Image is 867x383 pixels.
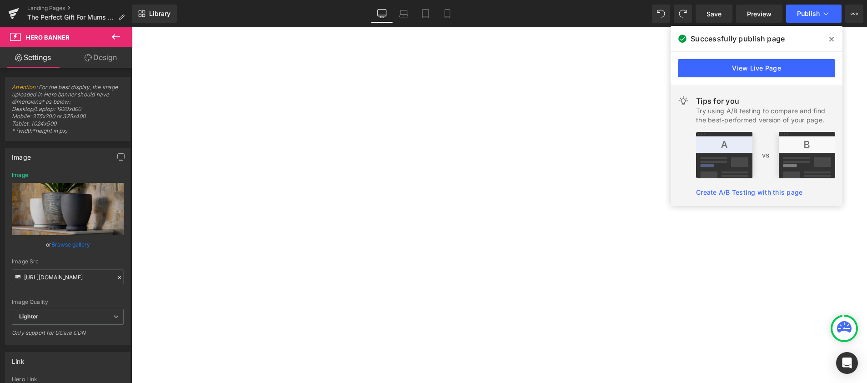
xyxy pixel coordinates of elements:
span: Publish [797,10,820,17]
div: Link [12,353,25,365]
a: Attention [12,84,36,91]
div: Image [12,148,31,161]
span: Save [707,9,722,19]
div: Image Quality [12,299,124,305]
b: Lighter [19,313,38,320]
a: Browse gallery [51,237,90,252]
img: tip.png [696,132,835,178]
div: Only support for UCare CDN [12,329,124,343]
a: Tablet [415,5,436,23]
span: Preview [747,9,772,19]
a: View Live Page [678,59,835,77]
div: Try using A/B testing to compare and find the best-performed version of your page. [696,106,835,125]
button: More [845,5,863,23]
button: Undo [652,5,670,23]
a: Create A/B Testing with this page [696,188,802,196]
div: Image Src [12,258,124,265]
div: Open Intercom Messenger [836,352,858,374]
button: Redo [674,5,692,23]
a: Desktop [371,5,393,23]
div: Tips for you [696,96,835,106]
span: The Perfect Gift For Mums Who Love to Garden [27,14,115,21]
a: New Library [132,5,177,23]
a: Design [68,47,134,68]
div: Image [12,172,28,178]
img: light.svg [678,96,689,106]
span: Hero Banner [26,34,70,41]
a: Mobile [436,5,458,23]
span: : For the best display, the image uploaded in Hero banner should have dimensions* as below: Deskt... [12,84,124,141]
button: Publish [786,5,842,23]
a: Landing Pages [27,5,132,12]
span: Successfully publish page [691,33,785,44]
span: Library [149,10,170,18]
input: Link [12,269,124,285]
div: Hero Link [12,376,124,383]
a: Laptop [393,5,415,23]
div: or [12,240,124,249]
a: Preview [736,5,782,23]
